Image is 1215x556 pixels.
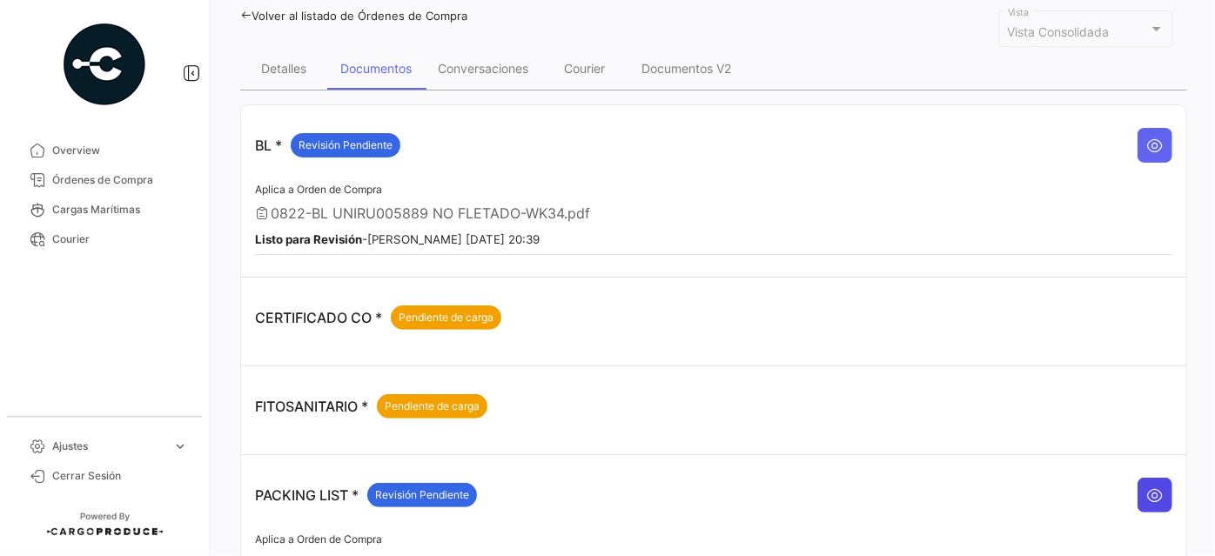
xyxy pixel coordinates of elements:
div: Courier [565,61,606,76]
span: 0822-BL UNIRU005889 NO FLETADO-WK34.pdf [271,204,590,222]
p: FITOSANITARIO * [255,394,487,419]
span: Pendiente de carga [399,310,493,325]
div: Documentos [340,61,412,76]
a: Overview [14,136,195,165]
span: Cargas Marítimas [52,202,188,218]
div: Detalles [261,61,306,76]
p: CERTIFICADO CO * [255,305,501,330]
b: Listo para Revisión [255,232,362,246]
p: PACKING LIST * [255,483,477,507]
div: Documentos V2 [641,61,731,76]
span: Pendiente de carga [385,399,480,414]
span: Revisión Pendiente [375,487,469,503]
a: Cargas Marítimas [14,195,195,224]
div: Conversaciones [438,61,528,76]
span: Courier [52,231,188,247]
span: Revisión Pendiente [299,137,393,153]
span: Órdenes de Compra [52,172,188,188]
a: Órdenes de Compra [14,165,195,195]
span: Aplica a Orden de Compra [255,533,382,546]
span: expand_more [172,439,188,454]
span: Cerrar Sesión [52,468,188,484]
small: - [PERSON_NAME] [DATE] 20:39 [255,232,540,246]
mat-select-trigger: Vista Consolidada [1008,24,1110,39]
img: powered-by.png [61,21,148,108]
a: Volver al listado de Órdenes de Compra [240,9,467,23]
span: Overview [52,143,188,158]
span: Ajustes [52,439,165,454]
span: Aplica a Orden de Compra [255,183,382,196]
a: Courier [14,224,195,254]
